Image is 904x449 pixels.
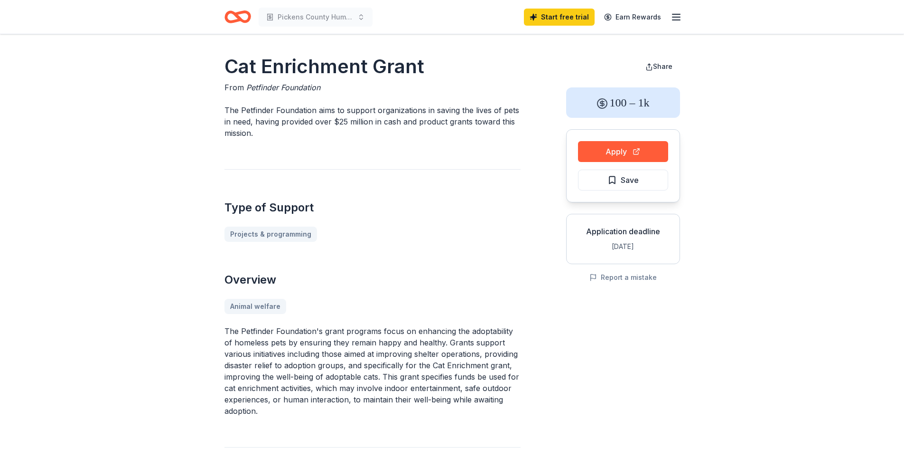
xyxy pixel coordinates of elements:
p: The Petfinder Foundation aims to support organizations in saving the lives of pets in need, havin... [224,105,521,139]
button: Report a mistake [589,272,657,283]
a: Start free trial [524,9,595,26]
div: Application deadline [574,226,672,237]
div: 100 – 1k [566,87,680,118]
span: Share [653,62,672,70]
button: Pickens County Humane Society [259,8,373,27]
h1: Cat Enrichment Grant [224,53,521,80]
p: The Petfinder Foundation's grant programs focus on enhancing the adoptability of homeless pets by... [224,325,521,417]
span: Petfinder Foundation [246,83,320,92]
span: Save [621,174,639,186]
div: From [224,82,521,93]
a: Home [224,6,251,28]
span: Pickens County Humane Society [278,11,354,23]
a: Projects & programming [224,227,317,242]
h2: Type of Support [224,200,521,215]
div: [DATE] [574,241,672,252]
button: Share [638,57,680,76]
h2: Overview [224,272,521,287]
button: Save [578,170,668,191]
a: Earn Rewards [598,9,667,26]
button: Apply [578,141,668,162]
